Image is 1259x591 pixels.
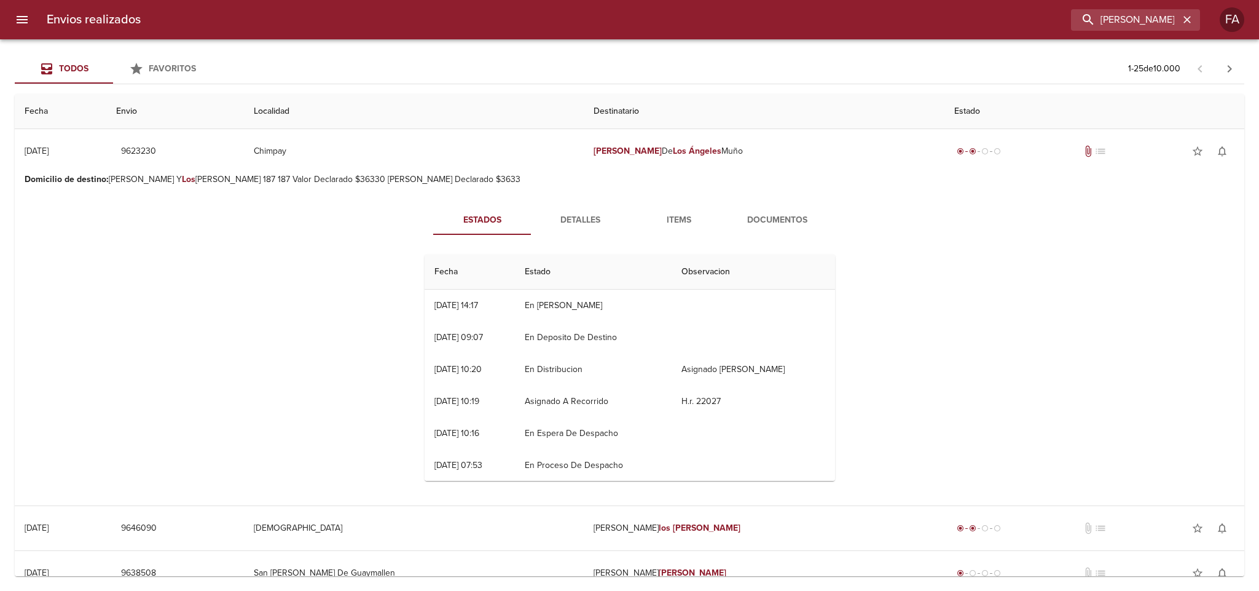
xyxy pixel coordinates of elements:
button: 9646090 [116,517,162,540]
em: [PERSON_NAME] [594,146,662,156]
div: FA [1220,7,1244,32]
div: [DATE] 10:20 [434,364,482,375]
th: Envio [106,94,243,129]
span: radio_button_unchecked [981,569,989,577]
td: H.r. 22027 [672,386,834,418]
em: Los [182,174,195,184]
th: Destinatario [584,94,944,129]
span: 9638508 [121,566,156,581]
span: radio_button_checked [969,525,976,532]
button: Agregar a favoritos [1185,516,1210,541]
td: En Distribucion [515,354,672,386]
span: No tiene pedido asociado [1094,567,1107,579]
span: radio_button_unchecked [981,148,989,155]
th: Estado [944,94,1244,129]
span: notifications_none [1216,522,1228,534]
span: star_border [1191,145,1204,157]
span: radio_button_checked [957,148,964,155]
button: Activar notificaciones [1210,139,1234,164]
b: Domicilio de destino : [25,174,109,184]
span: radio_button_unchecked [994,525,1001,532]
th: Fecha [425,255,515,290]
td: Asignado [PERSON_NAME] [672,354,834,386]
td: Asignado A Recorrido [515,386,672,418]
span: Estados [441,213,524,228]
td: En Proceso De Despacho [515,450,672,482]
div: Generado [954,567,1003,579]
span: Pagina anterior [1185,62,1215,74]
h6: Envios realizados [47,10,141,30]
th: Observacion [672,255,834,290]
div: Tabs detalle de guia [433,205,826,235]
td: [PERSON_NAME] [584,506,944,550]
button: Activar notificaciones [1210,561,1234,585]
table: Tabla de seguimiento [425,255,835,514]
span: No tiene pedido asociado [1094,145,1107,157]
td: En Deposito De Destino [515,322,672,354]
span: radio_button_unchecked [994,569,1001,577]
span: radio_button_checked [969,148,976,155]
div: [DATE] 07:53 [434,460,482,470]
span: notifications_none [1216,567,1228,579]
span: 9646090 [121,521,157,536]
span: 9623230 [121,144,156,159]
span: Favoritos [149,63,196,74]
em: Ángeles [689,146,721,156]
th: Localidad [244,94,584,129]
span: Documentos [735,213,819,228]
div: Abrir información de usuario [1220,7,1244,32]
div: [DATE] [25,523,49,533]
div: [DATE] 14:17 [434,300,478,311]
td: De Muño [584,129,944,173]
em: [PERSON_NAME] [659,568,727,578]
span: No tiene documentos adjuntos [1082,522,1094,534]
td: [DEMOGRAPHIC_DATA] [244,506,584,550]
span: Items [637,213,721,228]
button: Agregar a favoritos [1185,139,1210,164]
div: [DATE] [25,146,49,156]
em: Los [673,146,686,156]
div: [DATE] 10:16 [434,428,479,438]
span: No tiene documentos adjuntos [1082,567,1094,579]
span: star_border [1191,567,1204,579]
button: 9623230 [116,140,161,163]
button: menu [7,5,37,34]
th: Fecha [15,94,106,129]
td: En [PERSON_NAME] [515,290,672,322]
p: 1 - 25 de 10.000 [1128,63,1180,75]
em: los [659,523,670,533]
div: [DATE] [25,568,49,578]
td: Chimpay [244,129,584,173]
div: Tabs Envios [15,54,211,84]
span: Todos [59,63,88,74]
div: [DATE] 09:07 [434,332,483,343]
span: radio_button_unchecked [969,569,976,577]
div: [DATE] 10:19 [434,396,479,407]
td: En Espera De Despacho [515,418,672,450]
th: Estado [515,255,672,290]
span: radio_button_checked [957,569,964,577]
span: star_border [1191,522,1204,534]
button: Activar notificaciones [1210,516,1234,541]
em: [PERSON_NAME] [673,523,741,533]
span: radio_button_checked [957,525,964,532]
input: buscar [1071,9,1179,31]
span: radio_button_unchecked [981,525,989,532]
span: No tiene pedido asociado [1094,522,1107,534]
p: [PERSON_NAME] Y [PERSON_NAME] 187 187 Valor Declarado $36330 [PERSON_NAME] Declarado $3633 [25,173,1234,186]
div: Despachado [954,145,1003,157]
div: Despachado [954,522,1003,534]
span: Tiene documentos adjuntos [1082,145,1094,157]
span: radio_button_unchecked [994,148,1001,155]
span: notifications_none [1216,145,1228,157]
button: 9638508 [116,562,161,585]
span: Detalles [539,213,622,228]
